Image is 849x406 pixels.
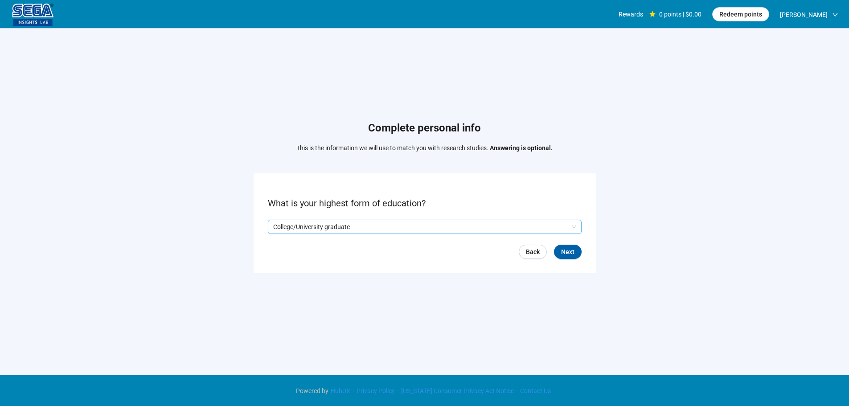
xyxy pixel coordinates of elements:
p: College/University graduate [273,220,568,234]
a: Privacy Policy [354,387,397,394]
button: Next [554,245,582,259]
span: star [649,11,656,17]
strong: Answering is optional. [490,144,553,152]
p: What is your highest form of education? [268,197,582,210]
span: Powered by [296,387,328,394]
p: This is the information we will use to match you with research studies. [296,143,553,153]
a: HubUX [328,387,353,394]
span: [PERSON_NAME] [780,0,828,29]
h1: Complete personal info [296,120,553,137]
span: Next [561,247,574,257]
a: [US_STATE] Consumer Privacy Act Notice [399,387,516,394]
div: · · · [296,386,553,396]
span: Back [526,247,540,257]
button: Redeem points [712,7,769,21]
a: Contact Us [518,387,553,394]
span: Redeem points [719,9,762,19]
a: Back [519,245,547,259]
span: down [832,12,838,18]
